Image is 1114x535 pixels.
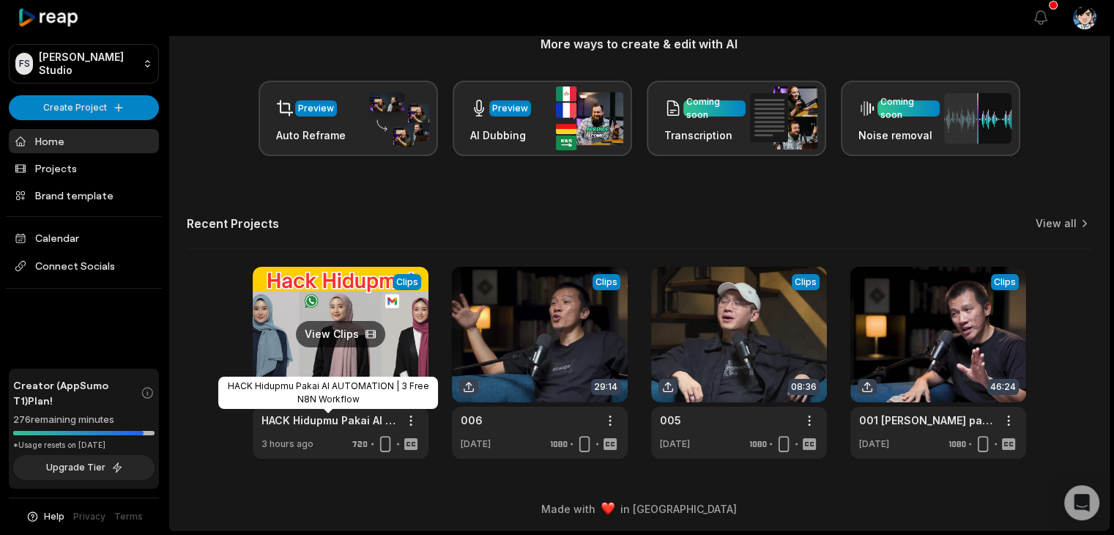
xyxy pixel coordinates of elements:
div: HACK Hidupmu Pakai AI AUTOMATION | 3 Free N8N Workflow [218,377,438,409]
a: Privacy [73,510,105,523]
a: Projects [9,156,159,180]
div: Preview [298,102,334,115]
span: Creator (AppSumo T1) Plan! [13,377,141,408]
img: heart emoji [601,502,614,515]
p: [PERSON_NAME] Studio [39,51,137,77]
a: 005 [660,413,681,428]
h3: Noise removal [858,128,940,143]
a: 001 [PERSON_NAME] part 2 [859,413,994,428]
div: FS [15,53,33,75]
a: Calendar [9,226,159,250]
img: noise_removal.png [944,93,1011,144]
button: Create Project [9,95,159,120]
div: Coming soon [686,95,743,122]
img: ai_dubbing.png [556,86,623,150]
button: Upgrade Tier [13,455,155,480]
a: Brand template [9,183,159,207]
h3: Transcription [664,128,746,143]
a: HACK Hidupmu Pakai AI AUTOMATION | 3 Free N8N Workflow [261,413,396,428]
h3: Auto Reframe [276,128,346,143]
span: Connect Socials [9,253,159,279]
a: 006 [461,413,483,428]
a: Home [9,129,159,153]
div: Coming soon [880,95,937,122]
a: Terms [114,510,143,523]
button: Help [26,510,64,523]
a: View all [1036,216,1077,231]
img: transcription.png [750,86,817,150]
div: Made with in [GEOGRAPHIC_DATA] [182,501,1096,517]
span: Help [44,510,64,523]
div: Open Intercom Messenger [1064,485,1099,520]
img: auto_reframe.png [362,90,429,147]
h3: More ways to create & edit with AI [187,35,1091,53]
h2: Recent Projects [187,216,279,231]
div: *Usage resets on [DATE] [13,440,155,451]
div: Preview [492,102,528,115]
div: 276 remaining minutes [13,413,155,427]
h3: AI Dubbing [470,128,531,143]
